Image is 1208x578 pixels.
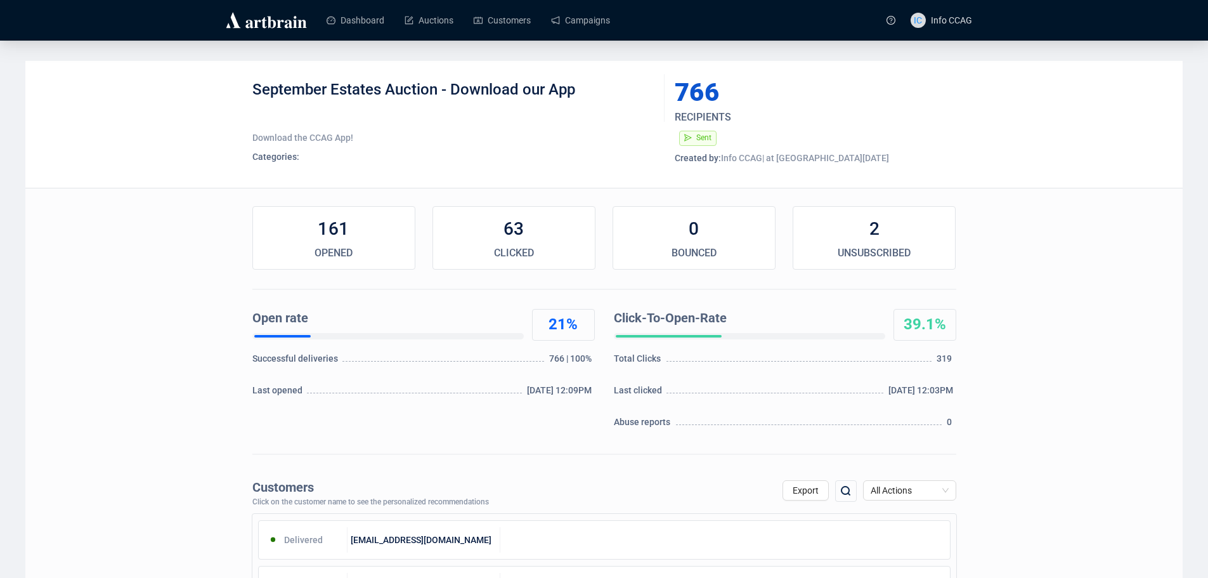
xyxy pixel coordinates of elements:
div: September Estates Auction - Download our App [252,80,655,118]
div: 39.1% [894,315,956,335]
a: Customers [474,4,531,37]
div: CLICKED [433,246,595,261]
div: Last clicked [614,384,665,403]
span: Categories: [252,152,299,162]
div: 161 [253,216,415,242]
div: Last opened [252,384,306,403]
div: [DATE] 12:09PM [527,384,595,403]
a: Campaigns [551,4,610,37]
div: Info CCAG | at [GEOGRAPHIC_DATA][DATE] [675,152,956,164]
a: Dashboard [327,4,384,37]
div: 21% [533,315,594,335]
img: logo [224,10,309,30]
div: Open rate [252,309,519,328]
div: Download the CCAG App! [252,131,655,144]
div: 766 | 100% [549,352,594,371]
div: 0 [947,416,956,435]
div: Total Clicks [614,352,665,371]
span: All Actions [871,481,949,500]
div: RECIPIENTS [675,110,908,125]
span: Created by: [675,153,721,163]
div: Click on the customer name to see the personalized recommendations [252,498,489,507]
div: [DATE] 12:03PM [888,384,956,403]
div: [EMAIL_ADDRESS][DOMAIN_NAME] [347,527,500,553]
div: 766 [675,80,897,105]
div: Delivered [259,527,348,553]
div: BOUNCED [613,246,775,261]
div: 63 [433,216,595,242]
div: Customers [252,480,489,495]
span: Sent [696,133,711,142]
a: Auctions [405,4,453,37]
div: Successful deliveries [252,352,341,371]
div: 2 [793,216,955,242]
div: Abuse reports [614,416,674,435]
button: Export [783,480,829,501]
div: UNSUBSCRIBED [793,246,955,261]
span: Export [793,485,819,496]
div: OPENED [253,246,415,261]
img: search.png [838,483,854,499]
span: IC [914,13,922,27]
div: 319 [937,352,956,371]
span: question-circle [887,16,895,25]
span: send [684,134,692,141]
div: Click-To-Open-Rate [614,309,880,328]
div: 0 [613,216,775,242]
span: Info CCAG [931,15,972,25]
